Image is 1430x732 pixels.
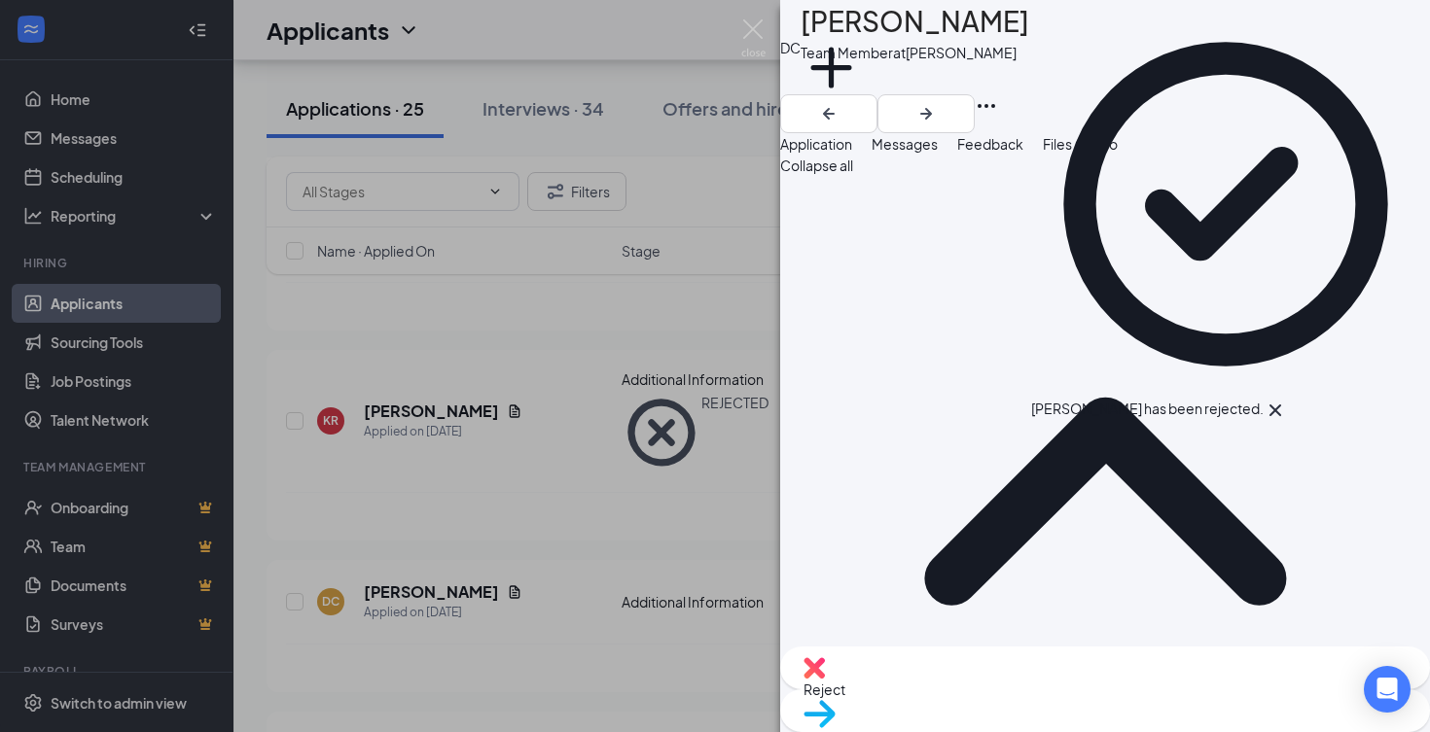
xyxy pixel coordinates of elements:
[801,37,862,120] button: PlusAdd a tag
[1264,399,1287,422] svg: Cross
[804,680,845,698] span: Reject
[780,157,853,174] span: Collapse all
[780,37,801,58] div: DC
[1031,399,1264,422] div: [PERSON_NAME] has been rejected.
[877,94,975,133] button: ArrowRight
[872,135,938,153] span: Messages
[1031,10,1420,399] svg: CheckmarkCircle
[975,94,998,118] svg: Ellipses
[780,135,852,153] span: Application
[780,94,877,133] button: ArrowLeftNew
[1364,666,1411,713] div: Open Intercom Messenger
[914,102,938,125] svg: ArrowRight
[957,135,1023,153] span: Feedback
[817,102,840,125] svg: ArrowLeftNew
[801,37,862,98] svg: Plus
[801,43,1029,62] div: Team Member at [PERSON_NAME]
